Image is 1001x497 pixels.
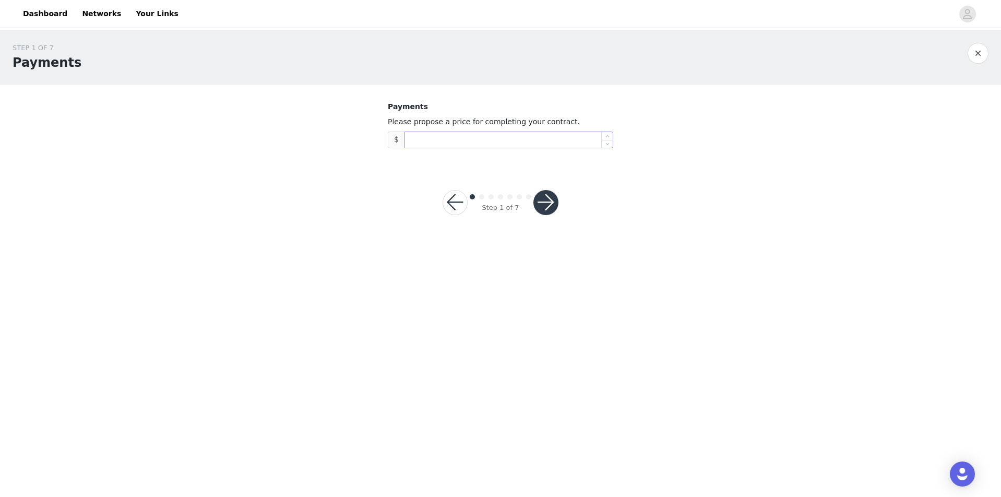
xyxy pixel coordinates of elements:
span: Decrease Value [602,140,613,148]
p: Payments [388,101,613,112]
a: Networks [76,2,127,26]
a: Dashboard [17,2,74,26]
span: $ [388,132,404,148]
div: STEP 1 OF 7 [13,43,81,53]
div: avatar [962,6,972,22]
i: icon: up [606,135,610,138]
p: Please propose a price for completing your contract. [388,116,613,127]
a: Your Links [129,2,185,26]
h1: Payments [13,53,81,72]
span: Increase Value [602,132,613,140]
i: icon: down [606,142,610,146]
div: Step 1 of 7 [482,203,519,213]
div: Open Intercom Messenger [950,462,975,487]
